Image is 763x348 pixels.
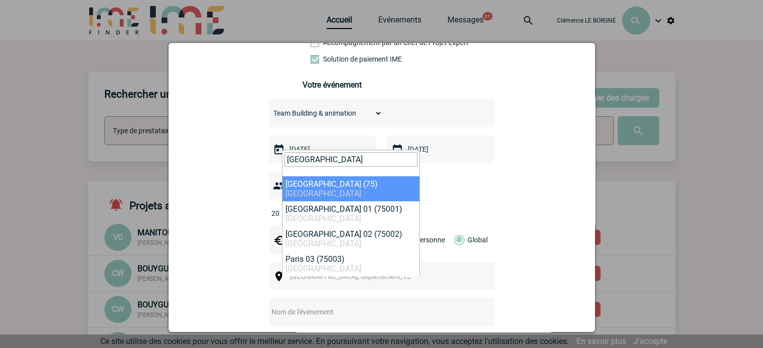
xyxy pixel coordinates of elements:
[311,39,355,47] label: Prestation payante
[311,55,355,63] label: Conformité aux process achat client, Prise en charge de la facturation, Mutualisation de plusieur...
[282,226,419,251] li: [GEOGRAPHIC_DATA] 02 (75002)
[302,80,461,90] h3: Votre événement
[285,214,361,223] span: [GEOGRAPHIC_DATA]
[287,143,356,156] input: Date de début
[285,264,361,273] span: [GEOGRAPHIC_DATA]
[282,201,419,226] li: [GEOGRAPHIC_DATA] 01 (75001)
[285,189,361,198] span: [GEOGRAPHIC_DATA]
[290,272,429,280] span: [GEOGRAPHIC_DATA], département, région...
[269,207,363,220] input: Nombre de participants
[454,226,461,254] label: Global
[282,176,419,201] li: [GEOGRAPHIC_DATA] (75)
[269,305,468,318] input: Nom de l'événement
[285,239,361,248] span: [GEOGRAPHIC_DATA]
[282,251,419,276] li: Paris 03 (75003)
[405,143,475,156] input: Date de fin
